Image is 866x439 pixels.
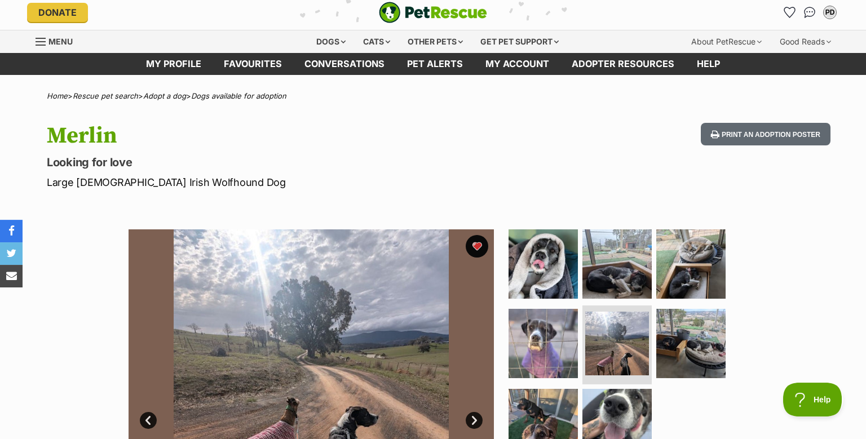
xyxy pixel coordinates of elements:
[47,91,68,100] a: Home
[582,229,652,299] img: Photo of Merlin
[396,53,474,75] a: Pet alerts
[47,154,524,170] p: Looking for love
[560,53,686,75] a: Adopter resources
[701,123,830,146] button: Print an adoption poster
[135,53,213,75] a: My profile
[48,37,73,46] span: Menu
[656,229,726,299] img: Photo of Merlin
[824,7,836,18] div: PD
[191,91,286,100] a: Dogs available for adoption
[509,309,578,378] img: Photo of Merlin
[509,229,578,299] img: Photo of Merlin
[466,235,488,258] button: favourite
[656,309,726,378] img: Photo of Merlin
[804,7,816,18] img: chat-41dd97257d64d25036548639549fe6c8038ab92f7586957e7f3b1b290dea8141.svg
[683,30,770,53] div: About PetRescue
[19,92,847,100] div: > > >
[821,3,839,21] button: My account
[466,412,483,429] a: Next
[772,30,839,53] div: Good Reads
[355,30,398,53] div: Cats
[783,383,843,416] iframe: Help Scout Beacon - Open
[213,53,293,75] a: Favourites
[36,30,81,51] a: Menu
[1,1,10,10] img: consumer-privacy-logo.png
[27,3,88,22] a: Donate
[472,30,567,53] div: Get pet support
[686,53,731,75] a: Help
[379,2,487,23] img: logo-e224e6f780fb5917bec1dbf3a21bbac754714ae5b6737aabdf751b685950b380.svg
[47,175,524,190] p: Large [DEMOGRAPHIC_DATA] Irish Wolfhound Dog
[143,91,186,100] a: Adopt a dog
[474,53,560,75] a: My account
[585,312,649,375] img: Photo of Merlin
[73,91,138,100] a: Rescue pet search
[400,30,471,53] div: Other pets
[801,3,819,21] a: Conversations
[379,2,487,23] a: PetRescue
[308,30,354,53] div: Dogs
[293,53,396,75] a: conversations
[158,1,169,10] a: Privacy Notification
[159,1,168,10] img: consumer-privacy-logo.png
[780,3,839,21] ul: Account quick links
[780,3,798,21] a: Favourites
[157,1,168,9] img: iconc.png
[140,412,157,429] a: Prev
[47,123,524,149] h1: Merlin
